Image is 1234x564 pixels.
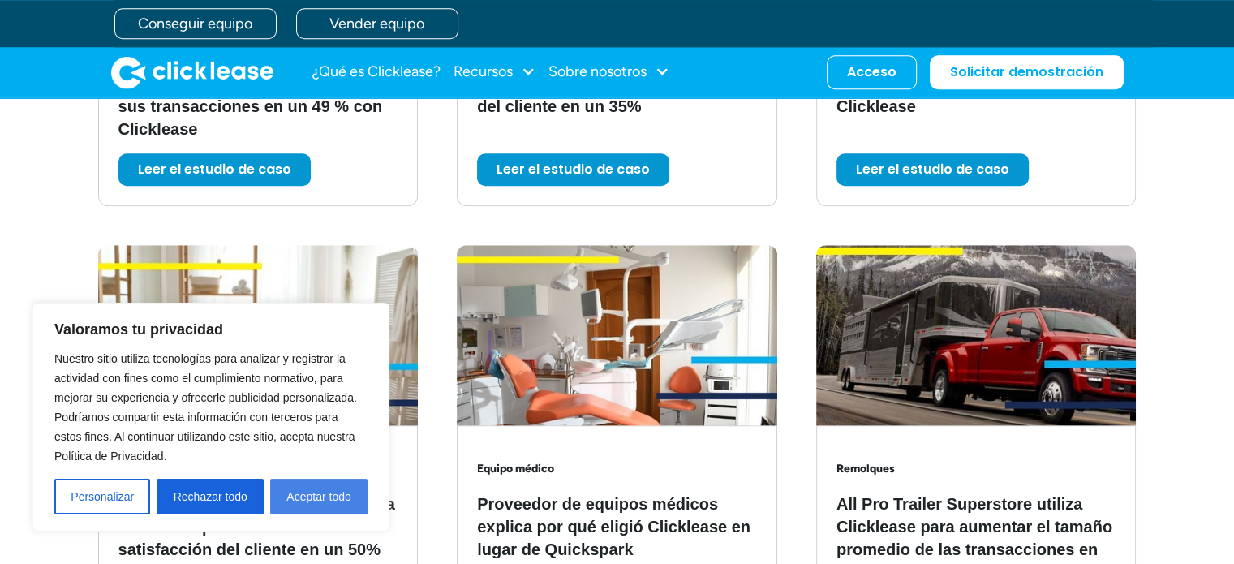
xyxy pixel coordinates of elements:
font: Proveedor de equipos médicos explica por qué eligió Clicklease en lugar de Quickspark [477,495,750,558]
div: Valoramos tu privacidad [32,303,389,532]
font: Leer el estudio de caso [856,160,1009,179]
div: Recursos [454,56,535,88]
font: Nuestro sitio utiliza tecnologías para analizar y registrar la actividad con fines como el cumpli... [54,352,357,463]
button: Rechazar todo [157,479,264,514]
font: Proveedor de equipos de spa utiliza Clicklease para aumentar la satisfacción del cliente en un 50% [118,495,395,558]
a: Leer el estudio de caso [477,153,669,186]
a: Leer el estudio de caso [836,153,1029,186]
font: Solicitar demostración [950,62,1103,81]
font: Rechazar todo [174,490,247,503]
button: Personalizar [54,479,150,514]
font: Sobre nosotros [548,62,647,80]
div: Acceso [847,64,896,80]
font: Equipo médico [477,462,554,476]
font: Valoramos tu privacidad [54,321,223,338]
a: Vender equipo [296,8,458,39]
font: Acceso [847,62,896,81]
a: ¿Qué es Clicklease? [312,56,441,88]
button: Aceptar todo [270,479,368,514]
div: Sobre nosotros [548,56,669,88]
font: Leer el estudio de caso [138,160,291,179]
font: Remolques [836,462,895,476]
font: Aceptar todo [286,490,350,503]
a: hogar [111,56,273,88]
font: Vender equipo [329,15,424,32]
font: Conseguir equipo [138,15,252,32]
font: ¿Qué es Clicklease? [312,62,441,80]
a: Solicitar demostración [930,55,1124,89]
font: Leer el estudio de caso [497,160,650,179]
a: Conseguir equipo [114,8,277,39]
font: Personalizar [71,490,134,503]
a: Leer el estudio de caso [118,153,311,186]
font: Recursos [454,62,513,80]
img: Logotipo de Clicklease [111,56,273,88]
